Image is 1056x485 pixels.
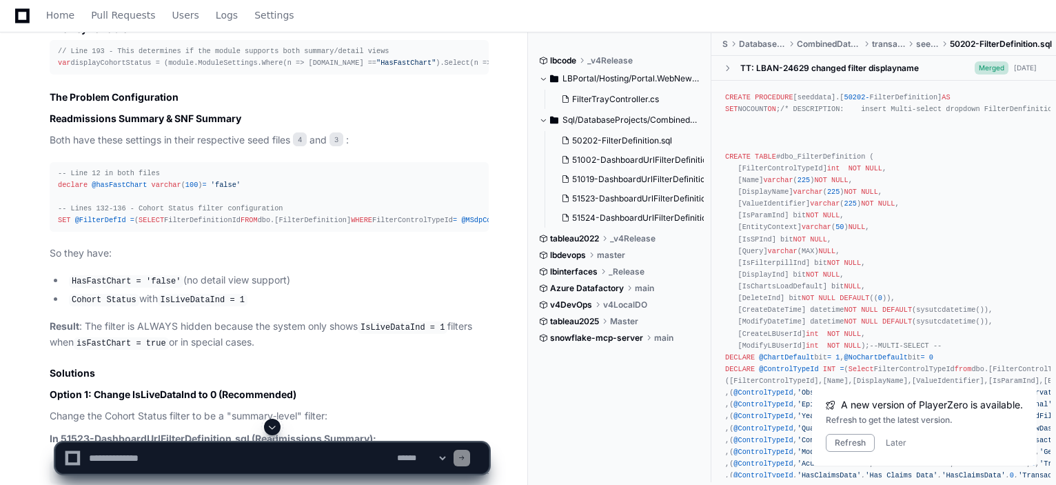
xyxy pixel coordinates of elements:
span: 51019-DashboardUrlFilterDefinition.sql [572,174,723,185]
h3: Option 1: Change IsLiveDataInd to 0 (Recommended) [50,388,489,402]
span: lbcode [550,55,576,66]
h2: The Problem Configuration [50,90,489,104]
span: varchar [810,199,840,208]
span: LBPortal/Hosting/Portal.WebNew/Controllers [562,73,701,84]
code: isFastChart = true [74,337,169,350]
span: Sql [722,39,728,50]
span: -- Line 12 in both files [58,169,160,177]
span: NULL [844,282,862,290]
span: int [806,342,818,350]
span: int [806,330,818,338]
span: 0 [878,294,882,302]
span: WHERE [351,216,372,224]
span: tableau2025 [550,316,599,327]
p: Both have these settings in their respective seed files and : [50,132,489,148]
span: 50202-FilterDefinition.sql [572,135,672,146]
span: NOT NULL [844,306,878,314]
span: 50202-FilterDefinition.sql [950,39,1052,50]
button: Refresh [826,434,875,452]
span: DEFAULT [882,317,912,326]
span: ON [768,105,776,113]
code: Cohort Status [69,294,139,306]
span: NOT NULL [844,188,878,196]
svg: Directory [550,112,558,128]
span: 50 [835,223,844,231]
span: master [597,250,625,261]
span: = [840,365,844,373]
span: NOT NULL [802,294,835,302]
h3: Readmissions Summary & SNF Summary [50,112,489,126]
span: seeddata [916,39,939,50]
span: Home [46,11,74,19]
div: TT: LBAN-24629 changed filter displayname [740,63,919,74]
span: int [827,164,840,172]
button: 51524-DashboardUrlFilterDefinition.sql [556,208,704,228]
span: snowflake-mcp-server [550,333,643,344]
button: 51019-DashboardUrlFilterDefinition.sql [556,170,704,189]
strong: Result [50,320,79,332]
span: NOT NULL [806,211,840,219]
div: ( ) ( FilterDefinitionId dbo.[FilterDefinition] FilterControlTypeId DisplayName ) #dbo_DashboardU... [58,168,480,227]
span: @ControlTypeId [733,412,793,420]
span: varchar [802,223,831,231]
span: lbinterfaces [550,266,598,277]
span: @ControlTypeId [733,388,793,397]
span: from [955,365,972,373]
span: 4 [293,132,307,146]
span: PROCEDURE [755,93,793,101]
span: Master [610,316,638,327]
span: 'EpisodeType' [798,400,853,408]
span: @ChartDefault [759,353,814,362]
span: Azure Datafactory [550,283,624,294]
span: 0 [929,353,933,362]
span: A new version of PlayerZero is available. [841,398,1023,412]
span: Logs [216,11,238,19]
span: lbdevops [550,250,586,261]
span: DECLARE [725,365,755,373]
span: - [865,93,869,101]
span: INT [823,365,835,373]
span: @MSdpControlTypeId [461,216,538,224]
span: FilterTrayController.cs [572,94,659,105]
p: So they have: [50,246,489,261]
span: // Line 193 - This determines if the module supports both summary/detail views [58,47,389,55]
span: _Release [609,266,644,277]
span: Select [849,365,874,373]
span: NULL [849,223,866,231]
button: 50202-FilterDefinition.sql [556,131,704,150]
code: HasFastChart = 'false' [69,275,183,288]
span: NOT NULL [849,164,882,172]
span: varchar [768,247,798,255]
span: _v4Release [587,55,633,66]
span: tableau2022 [550,233,599,244]
span: = [920,353,924,362]
div: [DATE] [1014,63,1037,73]
span: var [58,59,70,67]
span: SET [725,105,738,113]
span: DEFAULT [840,294,869,302]
button: FilterTrayController.cs [556,90,693,109]
span: 1 [835,353,840,362]
span: NOT NULL [814,176,848,184]
span: Merged [975,61,1008,75]
span: SELECT [139,216,164,224]
span: NOT NULL [827,342,861,350]
span: transactional [872,39,905,50]
span: DECLARE [725,353,755,362]
span: Sql/DatabaseProjects/CombinedDatabaseNew/transactional/seeddata [562,115,701,126]
code: IsLiveDataInd = 1 [358,321,447,334]
div: Refresh to get the latest version. [826,415,1023,426]
li: with [65,291,489,308]
span: = [453,216,457,224]
span: SET [58,216,70,224]
span: 225 [844,199,857,208]
span: @NoChartDefault [844,353,908,362]
span: 225 [827,188,840,196]
button: Sql/DatabaseProjects/CombinedDatabaseNew/transactional/seeddata [539,109,701,131]
span: 'false' [211,181,241,189]
p: Change the Cohort Status filter to be a "summary-level" filter: [50,408,489,424]
p: : The filter is ALWAYS hidden because the system only shows filters when or in special cases. [50,319,489,351]
span: = [827,353,831,362]
span: NOT NULL [793,235,827,244]
span: = [130,216,134,224]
